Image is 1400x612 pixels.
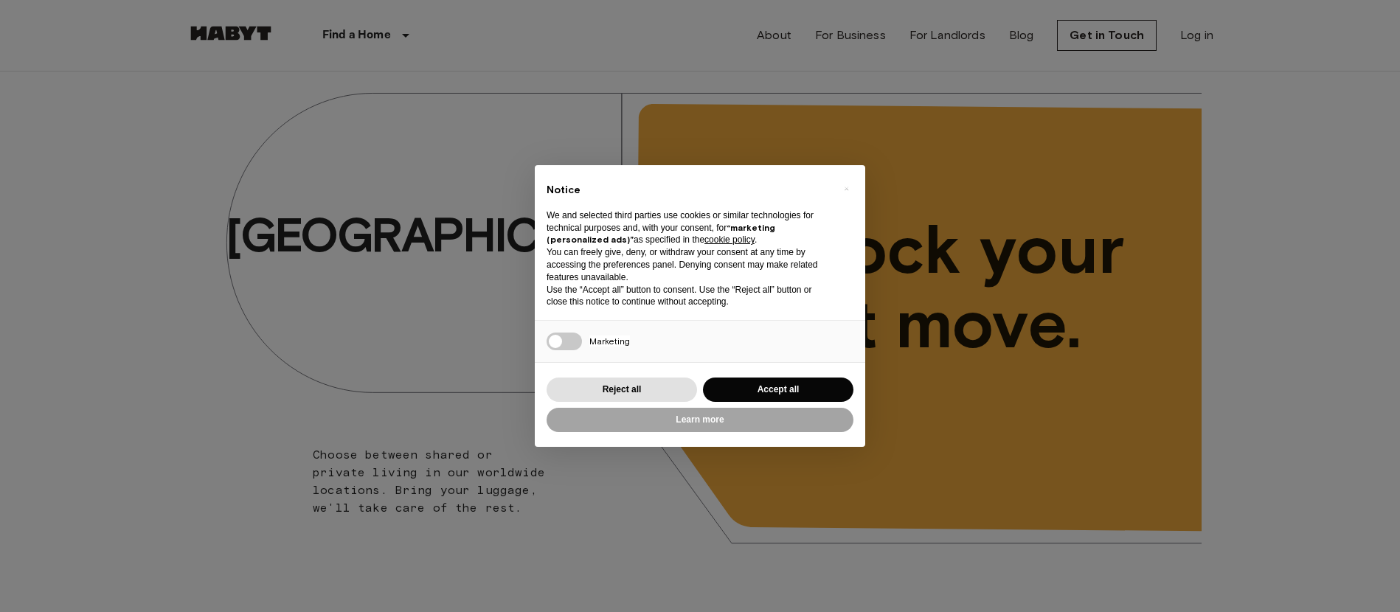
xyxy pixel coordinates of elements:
strong: “marketing (personalized ads)” [547,222,775,246]
button: Close this notice [834,177,858,201]
p: You can freely give, deny, or withdraw your consent at any time by accessing the preferences pane... [547,246,830,283]
button: Reject all [547,378,697,402]
span: Marketing [589,335,630,347]
button: Accept all [703,378,853,402]
a: cookie policy [704,234,755,245]
p: We and selected third parties use cookies or similar technologies for technical purposes and, wit... [547,209,830,246]
p: Use the “Accept all” button to consent. Use the “Reject all” button or close this notice to conti... [547,284,830,309]
button: Learn more [547,408,853,432]
span: × [844,180,849,198]
h2: Notice [547,183,830,198]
